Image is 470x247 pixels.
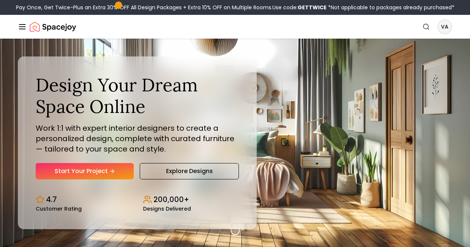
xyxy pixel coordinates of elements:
[30,19,76,34] img: Spacejoy Logo
[272,4,327,11] span: Use code:
[438,20,451,33] span: VA
[46,194,57,205] p: 4.7
[30,19,76,34] a: Spacejoy
[36,123,239,154] p: Work 1:1 with expert interior designers to create a personalized design, complete with curated fu...
[16,4,454,11] div: Pay Once, Get Twice-Plus an Extra 30% OFF All Design Packages + Extra 10% OFF on Multiple Rooms.
[36,74,239,117] h1: Design Your Dream Space Online
[36,188,239,211] div: Design stats
[140,163,239,179] a: Explore Designs
[36,206,82,211] small: Customer Rating
[153,194,189,205] p: 200,000+
[143,206,191,211] small: Designs Delivered
[298,4,327,11] b: GETTWICE
[36,163,134,179] a: Start Your Project
[327,4,454,11] span: *Not applicable to packages already purchased*
[18,15,452,39] nav: Global
[437,19,452,34] button: VA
